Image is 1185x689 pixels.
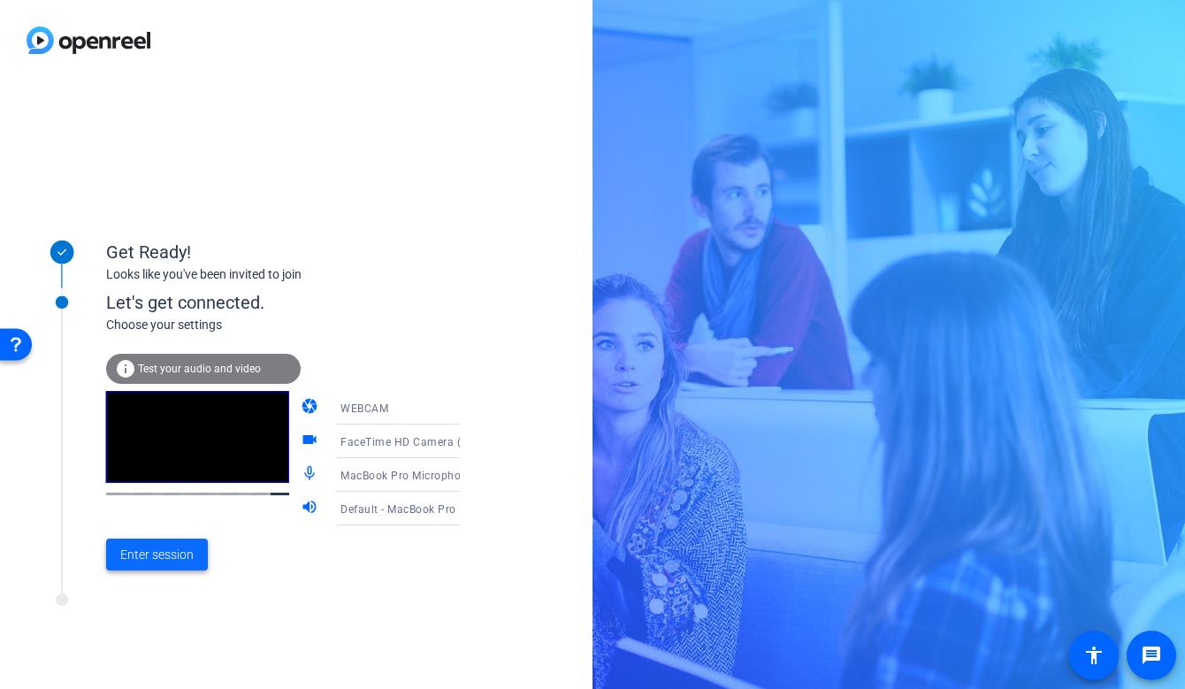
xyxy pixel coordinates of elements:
[106,239,460,265] div: Get Ready!
[340,468,521,482] span: MacBook Pro Microphone (Built-in)
[138,363,261,375] span: Test your audio and video
[115,358,136,379] mat-icon: info
[340,434,523,448] span: FaceTime HD Camera (1C1C:B782)
[106,316,496,334] div: Choose your settings
[106,265,460,284] div: Looks like you've been invited to join
[1083,645,1105,666] mat-icon: accessibility
[301,431,322,452] mat-icon: videocam
[340,501,554,516] span: Default - MacBook Pro Speakers (Built-in)
[120,546,194,564] span: Enter session
[301,498,322,519] mat-icon: volume_up
[106,289,496,316] div: Let's get connected.
[340,402,388,415] span: WEBCAM
[301,397,322,418] mat-icon: camera
[301,464,322,486] mat-icon: mic_none
[1141,645,1162,666] mat-icon: message
[106,539,208,570] button: Enter session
